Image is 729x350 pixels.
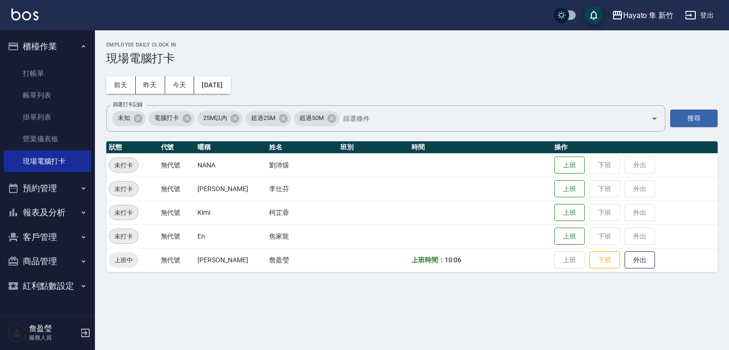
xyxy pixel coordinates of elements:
td: 李仕芬 [267,177,338,201]
button: 商品管理 [4,249,91,274]
span: 25M以內 [197,113,233,123]
td: 無代號 [159,177,196,201]
th: 班別 [338,141,409,154]
span: 未知 [112,113,136,123]
div: 25M以內 [197,111,243,126]
button: 上班 [554,204,585,221]
a: 帳單列表 [4,84,91,106]
button: 櫃檯作業 [4,34,91,59]
a: 營業儀表板 [4,128,91,150]
td: Kimi [195,201,266,224]
span: 未打卡 [109,184,138,194]
td: En [195,224,266,248]
h2: Employee Daily Clock In [106,42,718,48]
span: 未打卡 [109,160,138,170]
div: 未知 [112,111,146,126]
th: 狀態 [106,141,159,154]
th: 操作 [552,141,718,154]
button: Open [647,111,662,126]
button: 預約管理 [4,176,91,201]
a: 掛單列表 [4,106,91,128]
button: save [584,6,603,25]
input: 篩選條件 [341,110,635,127]
span: 上班中 [109,255,139,265]
td: NANA [195,153,266,177]
td: 無代號 [159,224,196,248]
td: 無代號 [159,248,196,272]
span: 超過50M [294,113,329,123]
td: 無代號 [159,153,196,177]
span: 超過25M [245,113,281,123]
label: 篩選打卡記錄 [113,101,143,108]
button: 下班 [589,251,620,269]
button: 上班 [554,228,585,245]
button: 今天 [165,76,195,94]
td: 詹盈瑩 [267,248,338,272]
span: 未打卡 [109,208,138,218]
button: 登出 [681,7,718,24]
td: 焦家龍 [267,224,338,248]
button: 上班 [554,180,585,198]
th: 時間 [409,141,552,154]
div: Hayato 隼 新竹 [623,9,673,21]
td: [PERSON_NAME] [195,177,266,201]
button: 外出 [625,251,655,269]
h5: 詹盈瑩 [29,324,77,333]
span: 電腦打卡 [149,113,185,123]
button: 客戶管理 [4,225,91,249]
td: 柯芷蓉 [267,201,338,224]
a: 打帳單 [4,63,91,84]
button: 報表及分析 [4,200,91,225]
b: 上班時間： [411,256,445,264]
button: 紅利點數設定 [4,274,91,298]
span: 10:06 [445,256,461,264]
th: 暱稱 [195,141,266,154]
td: [PERSON_NAME] [195,248,266,272]
div: 超過50M [294,111,339,126]
p: 服務人員 [29,333,77,342]
th: 代號 [159,141,196,154]
a: 現場電腦打卡 [4,150,91,172]
div: 電腦打卡 [149,111,195,126]
img: Person [8,323,27,342]
td: 劉沛煖 [267,153,338,177]
button: 前天 [106,76,136,94]
button: Hayato 隼 新竹 [608,6,677,25]
td: 無代號 [159,201,196,224]
h3: 現場電腦打卡 [106,52,718,65]
button: 昨天 [136,76,165,94]
button: 搜尋 [670,110,718,127]
div: 超過25M [245,111,291,126]
th: 姓名 [267,141,338,154]
button: 上班 [554,157,585,174]
button: [DATE] [194,76,230,94]
span: 未打卡 [109,231,138,241]
img: Logo [11,9,38,20]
